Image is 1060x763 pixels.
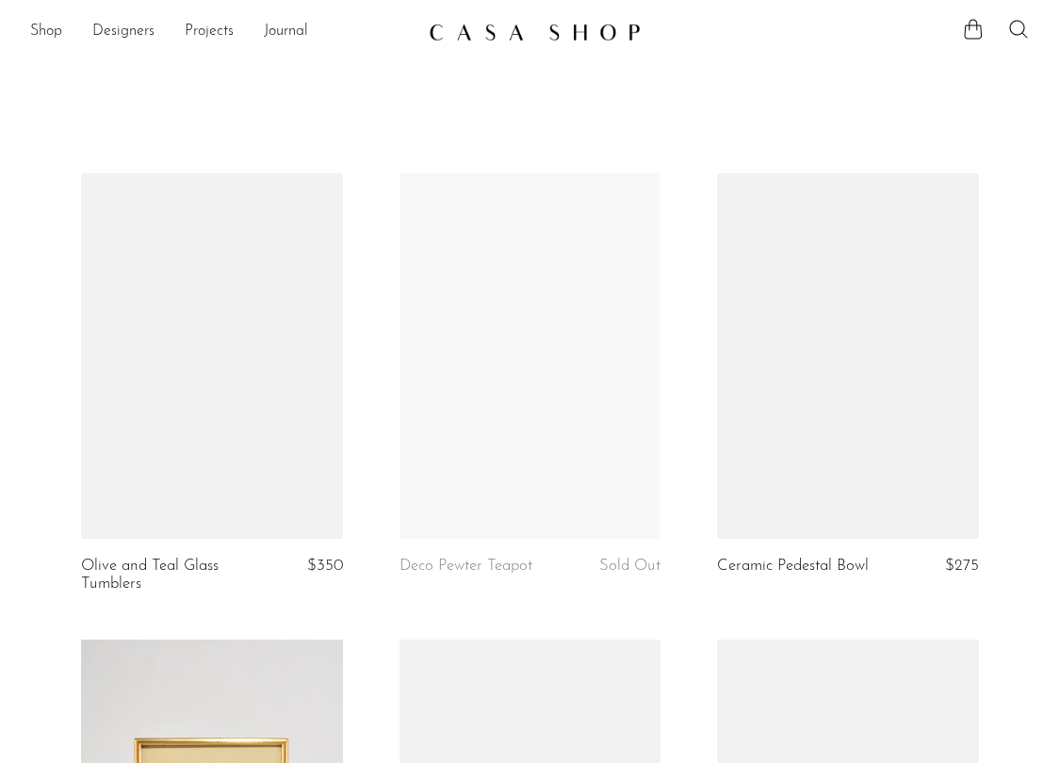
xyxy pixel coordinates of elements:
span: $350 [307,558,343,574]
span: Sold Out [599,558,660,574]
span: $275 [945,558,979,574]
ul: NEW HEADER MENU [30,16,414,48]
a: Projects [185,20,234,44]
nav: Desktop navigation [30,16,414,48]
a: Shop [30,20,62,44]
a: Designers [92,20,155,44]
a: Olive and Teal Glass Tumblers [81,558,253,593]
a: Journal [264,20,308,44]
a: Deco Pewter Teapot [400,558,532,575]
a: Ceramic Pedestal Bowl [717,558,869,575]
